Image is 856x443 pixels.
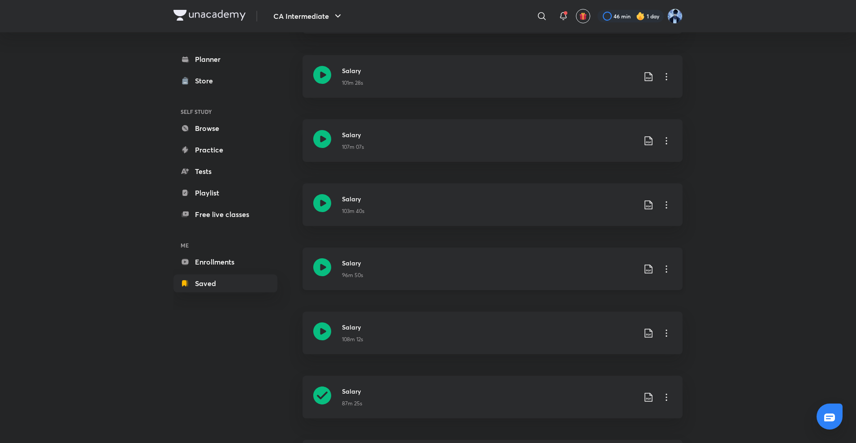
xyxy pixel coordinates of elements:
h6: ME [173,238,277,253]
h3: Salary [342,387,636,396]
a: Planner [173,50,277,68]
a: Salary96m 50s [303,248,683,301]
p: 103m 40s [342,207,364,215]
a: Company Logo [173,10,246,23]
h3: Salary [342,258,636,268]
h3: Salary [342,322,636,332]
p: 96m 50s [342,271,363,279]
button: CA Intermediate [268,7,349,25]
p: 87m 25s [342,400,362,408]
button: avatar [576,9,590,23]
a: Saved [173,274,277,292]
a: Practice [173,141,277,159]
h6: SELF STUDY [173,104,277,119]
a: Salary87m 25s [303,376,683,429]
h3: Salary [342,130,636,139]
a: Salary107m 07s [303,119,683,173]
a: Salary101m 28s [303,55,683,109]
a: Free live classes [173,205,277,223]
p: 101m 28s [342,79,363,87]
p: 108m 12s [342,335,363,343]
a: Browse [173,119,277,137]
p: 107m 07s [342,143,364,151]
a: Tests [173,162,277,180]
a: Salary103m 40s [303,183,683,237]
h3: Salary [342,194,636,204]
img: avatar [579,12,587,20]
a: Salary108m 12s [303,312,683,365]
a: Store [173,72,277,90]
a: Playlist [173,184,277,202]
img: Imran Hingora [667,9,683,24]
div: Store [195,75,218,86]
img: Company Logo [173,10,246,21]
a: Enrollments [173,253,277,271]
h3: Salary [342,66,636,75]
img: streak [636,12,645,21]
